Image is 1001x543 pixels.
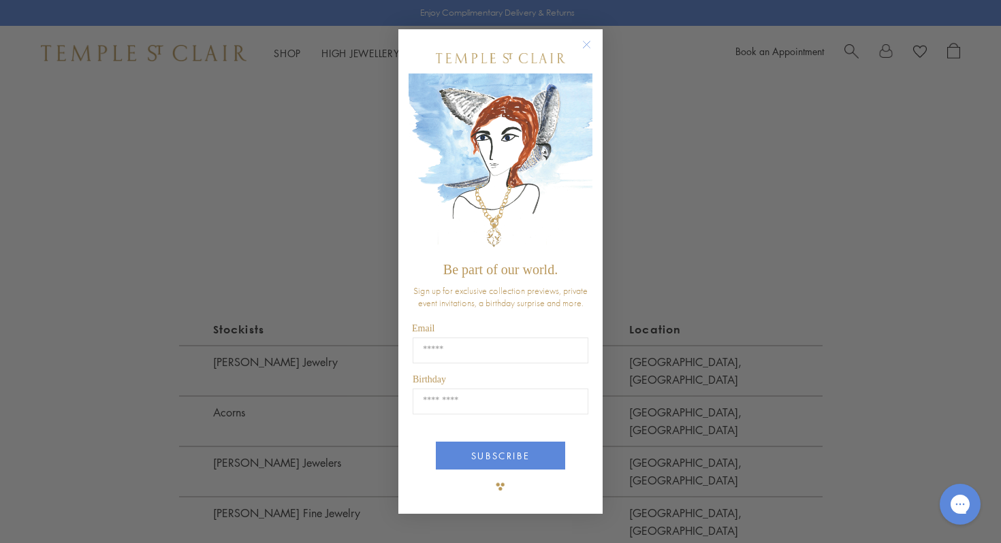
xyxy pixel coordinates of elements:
[412,323,434,333] span: Email
[487,473,514,500] img: TSC
[409,73,592,255] img: c4a9eb12-d91a-4d4a-8ee0-386386f4f338.jpeg
[443,262,558,277] span: Be part of our world.
[413,338,588,363] input: Email
[413,374,446,384] span: Birthday
[933,479,987,529] iframe: Gorgias live chat messenger
[436,53,565,63] img: Temple St. Clair
[585,43,602,60] button: Close dialog
[436,442,565,470] button: SUBSCRIBE
[413,284,588,309] span: Sign up for exclusive collection previews, private event invitations, a birthday surprise and more.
